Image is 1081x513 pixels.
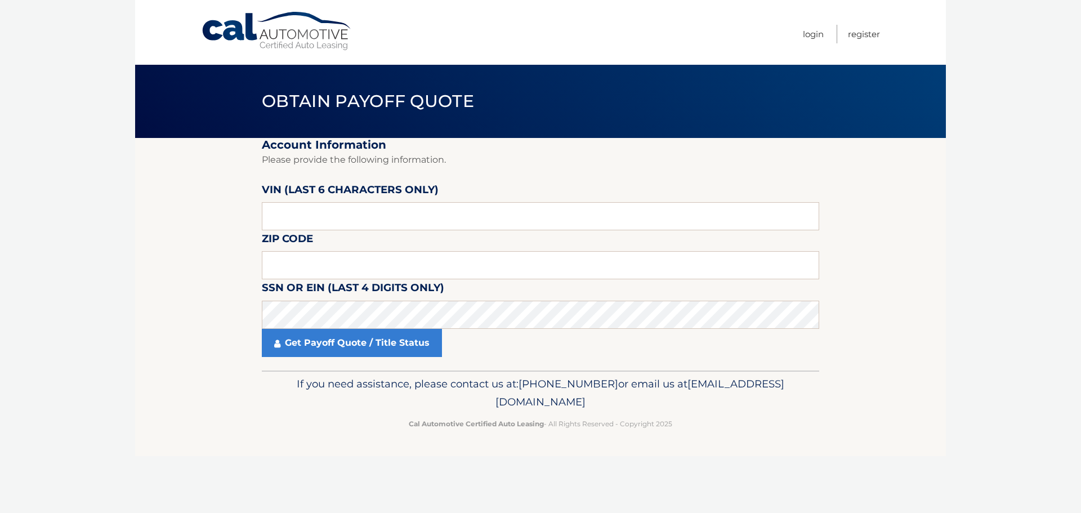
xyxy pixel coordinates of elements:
p: - All Rights Reserved - Copyright 2025 [269,418,812,430]
a: Login [803,25,824,43]
strong: Cal Automotive Certified Auto Leasing [409,420,544,428]
a: Register [848,25,880,43]
a: Cal Automotive [201,11,353,51]
span: Obtain Payoff Quote [262,91,474,111]
a: Get Payoff Quote / Title Status [262,329,442,357]
label: VIN (last 6 characters only) [262,181,439,202]
span: [PHONE_NUMBER] [519,377,618,390]
p: If you need assistance, please contact us at: or email us at [269,375,812,411]
p: Please provide the following information. [262,152,819,168]
h2: Account Information [262,138,819,152]
label: SSN or EIN (last 4 digits only) [262,279,444,300]
label: Zip Code [262,230,313,251]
